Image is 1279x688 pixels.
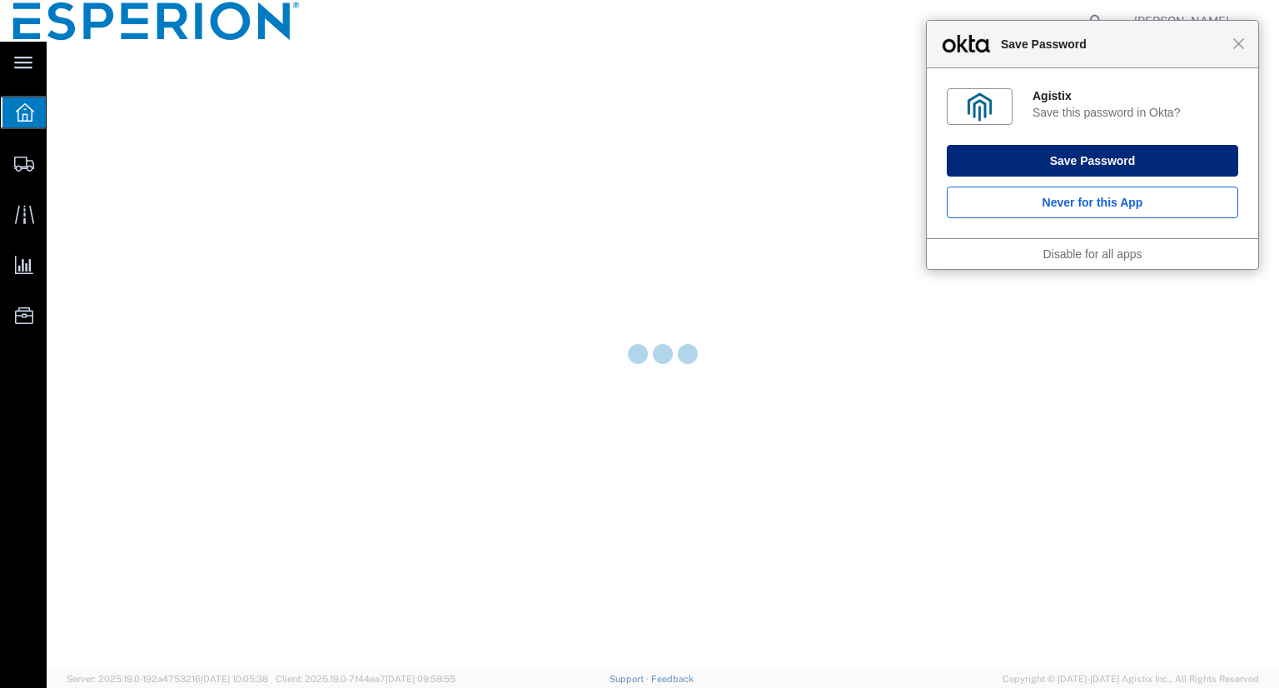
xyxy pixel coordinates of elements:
span: Close [1232,37,1245,50]
a: Disable for all apps [1043,247,1142,261]
img: I8Q3aAAAABklEQVQDALVIWVDiVb5XAAAAAElFTkSuQmCC [965,92,994,122]
span: Server: 2025.19.0-192a4753216 [67,674,268,684]
a: Feedback [651,674,694,684]
button: Never for this App [947,187,1238,218]
div: Save this password in Okta? [1033,105,1238,120]
div: Agistix [1033,88,1238,103]
button: [PERSON_NAME] [1133,11,1257,31]
span: Philippe Jayat [1134,12,1229,30]
button: Save Password [947,145,1238,177]
span: [DATE] 10:05:38 [201,674,268,684]
a: Support [610,674,651,684]
span: Client: 2025.19.0-7f44ea7 [276,674,455,684]
span: Save Password [993,34,1232,54]
span: Copyright © [DATE]-[DATE] Agistix Inc., All Rights Reserved [1003,672,1259,686]
span: [DATE] 09:58:55 [386,674,455,684]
